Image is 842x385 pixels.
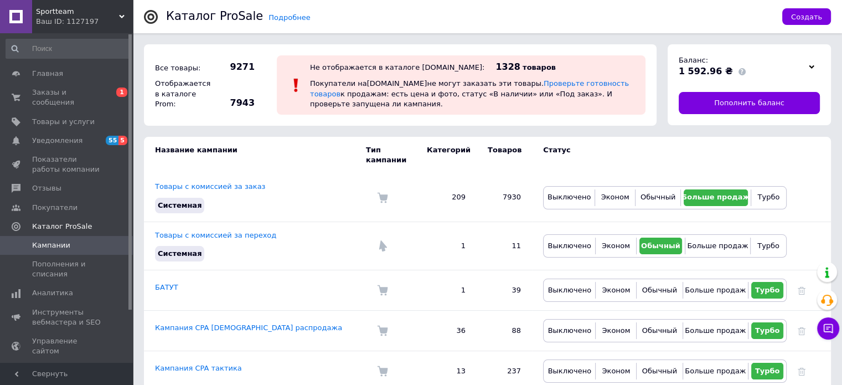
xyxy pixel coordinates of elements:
[546,282,592,299] button: Выключено
[642,367,677,375] span: Обычный
[639,238,682,254] button: Обычный
[155,182,265,191] a: Товары с комиссией за заказ
[686,322,746,339] button: Больше продаж
[155,231,276,239] a: Товары с комиссией за переход
[782,8,831,25] button: Создать
[32,259,102,279] span: Пополнения и списания
[32,117,95,127] span: Товары и услуги
[602,367,630,375] span: Эконом
[32,240,70,250] span: Кампании
[32,136,82,146] span: Уведомления
[416,222,477,270] td: 1
[32,69,63,79] span: Главная
[687,242,748,250] span: Больше продаж
[751,363,783,379] button: Турбо
[548,367,591,375] span: Выключено
[639,322,679,339] button: Обычный
[686,282,746,299] button: Больше продаж
[416,173,477,222] td: 209
[268,13,310,22] a: Подробнее
[32,183,61,193] span: Отзывы
[602,326,630,335] span: Эконом
[106,136,118,145] span: 55
[598,189,632,206] button: Эконом
[640,193,675,201] span: Обычный
[688,238,747,254] button: Больше продаж
[686,363,746,379] button: Больше продаж
[638,189,678,206] button: Обычный
[32,203,78,213] span: Покупатели
[377,192,388,203] img: Комиссия за заказ
[598,282,633,299] button: Эконом
[641,242,680,250] span: Обычный
[32,336,102,356] span: Управление сайтом
[546,238,592,254] button: Выключено
[642,286,677,294] span: Обычный
[602,286,630,294] span: Эконом
[598,238,633,254] button: Эконом
[681,193,750,201] span: Больше продаж
[753,238,783,254] button: Турбо
[158,201,202,209] span: Системная
[714,98,784,108] span: Пополнить баланс
[598,363,633,379] button: Эконом
[684,189,747,206] button: Больше продаж
[477,311,532,351] td: 88
[679,66,733,76] span: 1 592.96 ₴
[798,286,805,294] a: Удалить
[377,366,388,377] img: Комиссия за заказ
[166,11,263,22] div: Каталог ProSale
[548,286,591,294] span: Выключено
[310,79,629,107] span: Покупатели на [DOMAIN_NAME] не могут заказать эти товары. к продажам: есть цена и фото, статус «В...
[477,173,532,222] td: 7930
[546,322,592,339] button: Выключено
[755,326,780,335] span: Турбо
[155,324,342,332] a: Кампания CPA [DEMOGRAPHIC_DATA] распродажа
[477,270,532,311] td: 39
[32,288,73,298] span: Аналитика
[679,56,708,64] span: Баланс:
[685,286,746,294] span: Больше продаж
[477,137,532,173] td: Товаров
[532,137,787,173] td: Статус
[216,97,255,109] span: 7943
[798,326,805,335] a: Удалить
[152,60,213,76] div: Все товары:
[144,137,366,173] td: Название кампании
[757,242,779,250] span: Турбо
[155,283,178,291] a: БАТУТ
[598,322,633,339] button: Эконом
[416,137,477,173] td: Категорий
[685,326,746,335] span: Больше продаж
[32,222,92,232] span: Каталог ProSale
[755,286,780,294] span: Турбо
[155,364,242,372] a: Кампания CPA тактика
[798,367,805,375] a: Удалить
[642,326,677,335] span: Обычный
[416,270,477,311] td: 1
[547,242,591,250] span: Выключено
[601,193,629,201] span: Эконом
[755,367,780,375] span: Турбо
[158,249,202,258] span: Системная
[310,79,629,97] a: Проверьте готовность товаров
[6,39,131,59] input: Поиск
[757,193,779,201] span: Турбо
[152,76,213,112] div: Отображается в каталоге Prom:
[118,136,127,145] span: 5
[310,63,484,71] div: Не отображается в каталоге [DOMAIN_NAME]:
[416,311,477,351] td: 36
[32,88,102,107] span: Заказы и сообщения
[377,325,388,336] img: Комиссия за заказ
[36,7,119,17] span: Sportteam
[548,326,591,335] span: Выключено
[817,317,839,340] button: Чат с покупателем
[377,285,388,296] img: Комиссия за заказ
[32,307,102,327] span: Инструменты вебмастера и SEO
[477,222,532,270] td: 11
[216,61,255,73] span: 9271
[366,137,416,173] td: Тип кампании
[116,88,127,97] span: 1
[754,189,783,206] button: Турбо
[639,363,679,379] button: Обычный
